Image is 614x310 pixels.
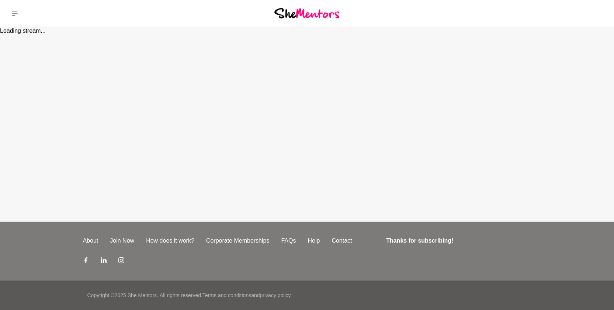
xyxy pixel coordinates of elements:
[275,236,302,245] a: FAQs
[101,257,107,266] a: LinkedIn
[587,4,605,22] img: Tammy McCann
[118,257,124,266] a: Instagram
[302,236,326,245] a: Help
[87,292,158,299] p: Copyright © 2025 She Mentors .
[202,292,251,298] a: Terms and conditions
[386,236,527,245] h4: Thanks for subscribing!
[260,292,291,298] a: privacy policy
[83,257,89,266] a: Facebook
[160,292,292,299] p: All rights reserved. and .
[200,236,275,245] a: Corporate Memberships
[140,236,200,245] a: How does it work?
[274,8,339,18] img: She Mentors Logo
[104,236,140,245] a: Join Now
[326,236,358,245] a: Contact
[77,236,104,245] a: About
